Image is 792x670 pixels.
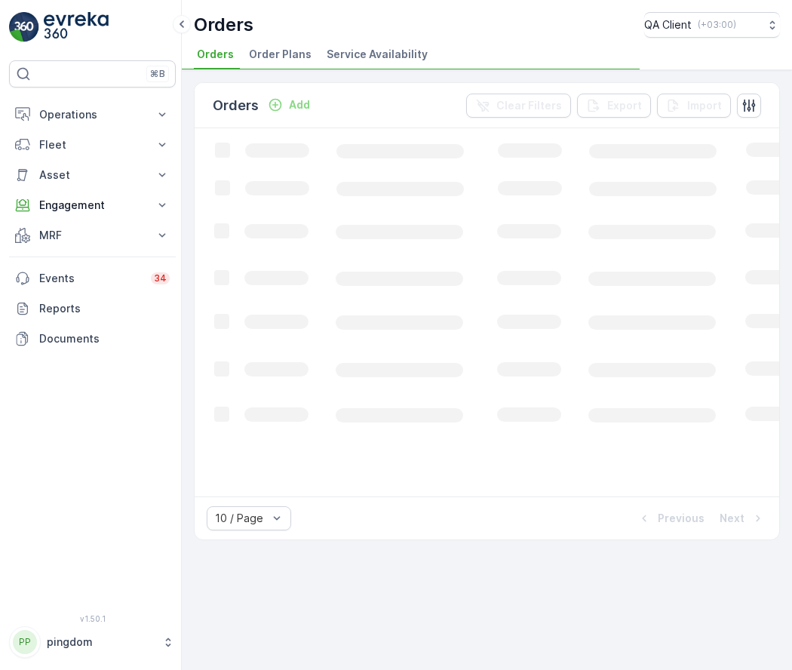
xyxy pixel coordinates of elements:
[39,137,146,152] p: Fleet
[39,107,146,122] p: Operations
[9,100,176,130] button: Operations
[9,12,39,42] img: logo
[39,331,170,346] p: Documents
[39,228,146,243] p: MRF
[289,97,310,112] p: Add
[9,626,176,658] button: PPpingdom
[194,13,253,37] p: Orders
[658,511,705,526] p: Previous
[698,19,736,31] p: ( +03:00 )
[9,263,176,294] a: Events34
[9,160,176,190] button: Asset
[213,95,259,116] p: Orders
[687,98,722,113] p: Import
[47,635,155,650] p: pingdom
[635,509,706,527] button: Previous
[466,94,571,118] button: Clear Filters
[9,130,176,160] button: Fleet
[644,12,780,38] button: QA Client(+03:00)
[39,167,146,183] p: Asset
[197,47,234,62] span: Orders
[9,294,176,324] a: Reports
[9,614,176,623] span: v 1.50.1
[9,190,176,220] button: Engagement
[249,47,312,62] span: Order Plans
[9,324,176,354] a: Documents
[718,509,767,527] button: Next
[657,94,731,118] button: Import
[44,12,109,42] img: logo_light-DOdMpM7g.png
[150,68,165,80] p: ⌘B
[496,98,562,113] p: Clear Filters
[9,220,176,250] button: MRF
[644,17,692,32] p: QA Client
[39,301,170,316] p: Reports
[607,98,642,113] p: Export
[39,271,142,286] p: Events
[327,47,428,62] span: Service Availability
[39,198,146,213] p: Engagement
[13,630,37,654] div: PP
[720,511,744,526] p: Next
[577,94,651,118] button: Export
[262,96,316,114] button: Add
[154,272,167,284] p: 34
